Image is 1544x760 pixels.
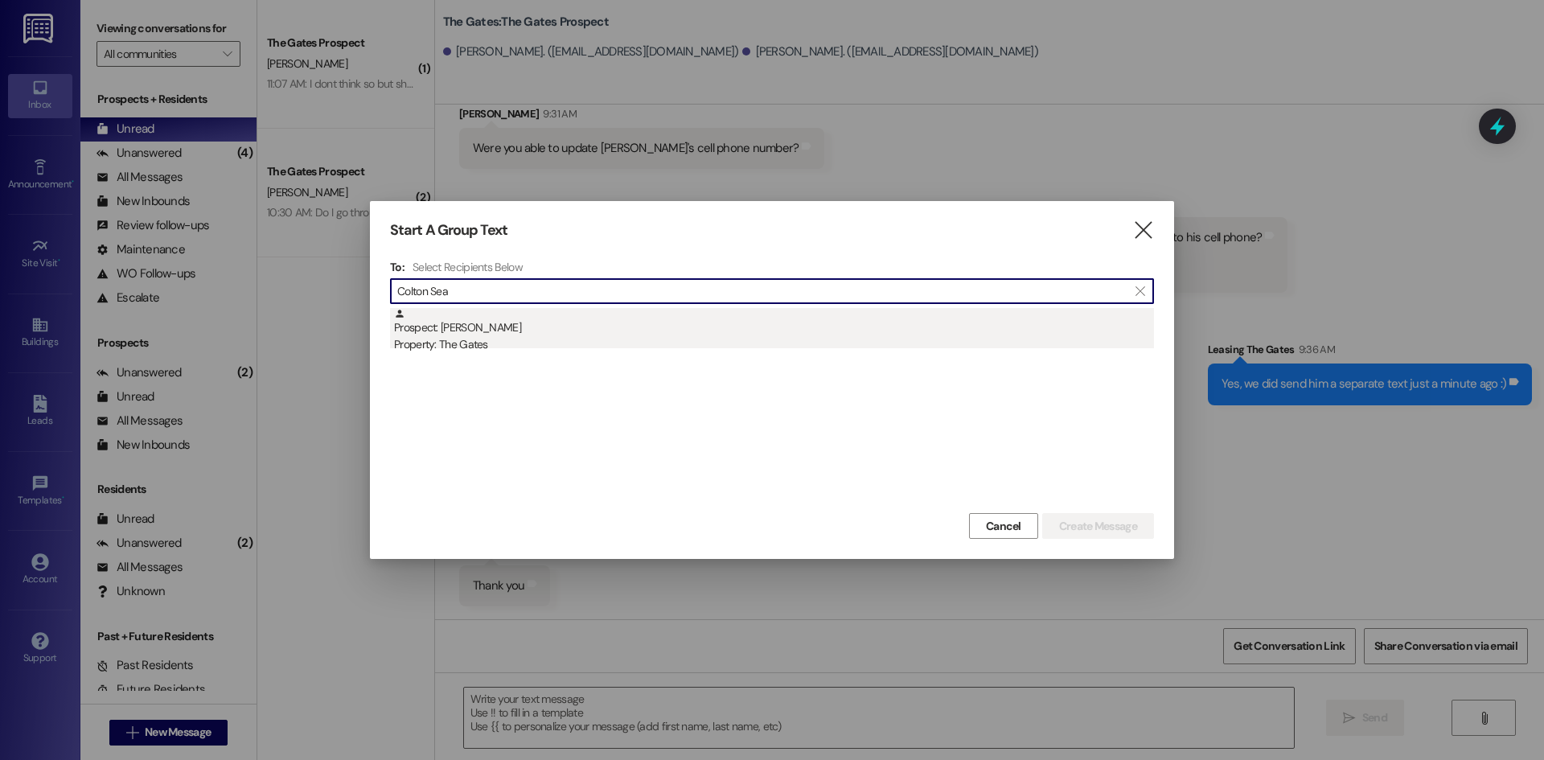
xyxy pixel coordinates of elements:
[394,308,1154,354] div: Prospect: [PERSON_NAME]
[390,260,404,274] h3: To:
[1042,513,1154,539] button: Create Message
[1132,222,1154,239] i: 
[1135,285,1144,298] i: 
[390,308,1154,348] div: Prospect: [PERSON_NAME]Property: The Gates
[394,336,1154,353] div: Property: The Gates
[969,513,1038,539] button: Cancel
[397,280,1127,302] input: Search for any contact or apartment
[1127,279,1153,303] button: Clear text
[390,221,507,240] h3: Start A Group Text
[1059,518,1137,535] span: Create Message
[986,518,1021,535] span: Cancel
[413,260,523,274] h4: Select Recipients Below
